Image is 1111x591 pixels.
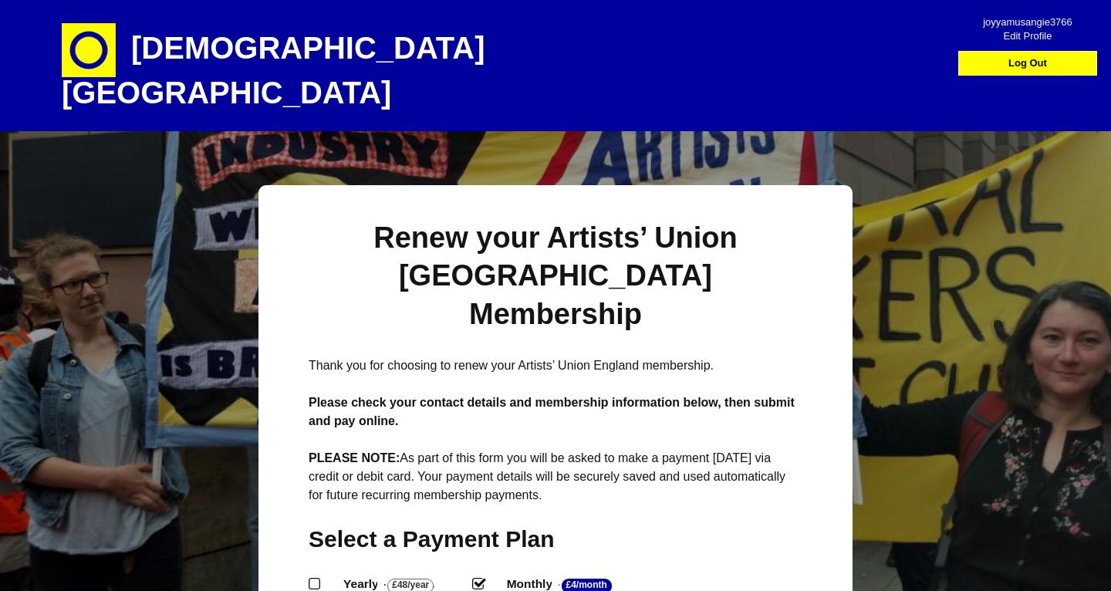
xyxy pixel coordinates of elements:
p: As part of this form you will be asked to make a payment [DATE] via credit or debit card. Your pa... [309,449,802,505]
strong: PLEASE NOTE: [309,451,400,464]
span: Select a Payment Plan [309,526,555,552]
span: Edit Profile [973,24,1082,38]
strong: Please check your contact details and membership information below, then submit and pay online. [309,396,795,427]
span: joyyamusangie3766 [973,10,1082,24]
a: Log Out [962,52,1093,75]
h1: Renew your Artists’ Union [GEOGRAPHIC_DATA] Membership [309,219,802,333]
p: Thank you for choosing to renew your Artists’ Union England membership. [309,356,802,375]
img: circle-e1448293145835.png [62,23,116,77]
